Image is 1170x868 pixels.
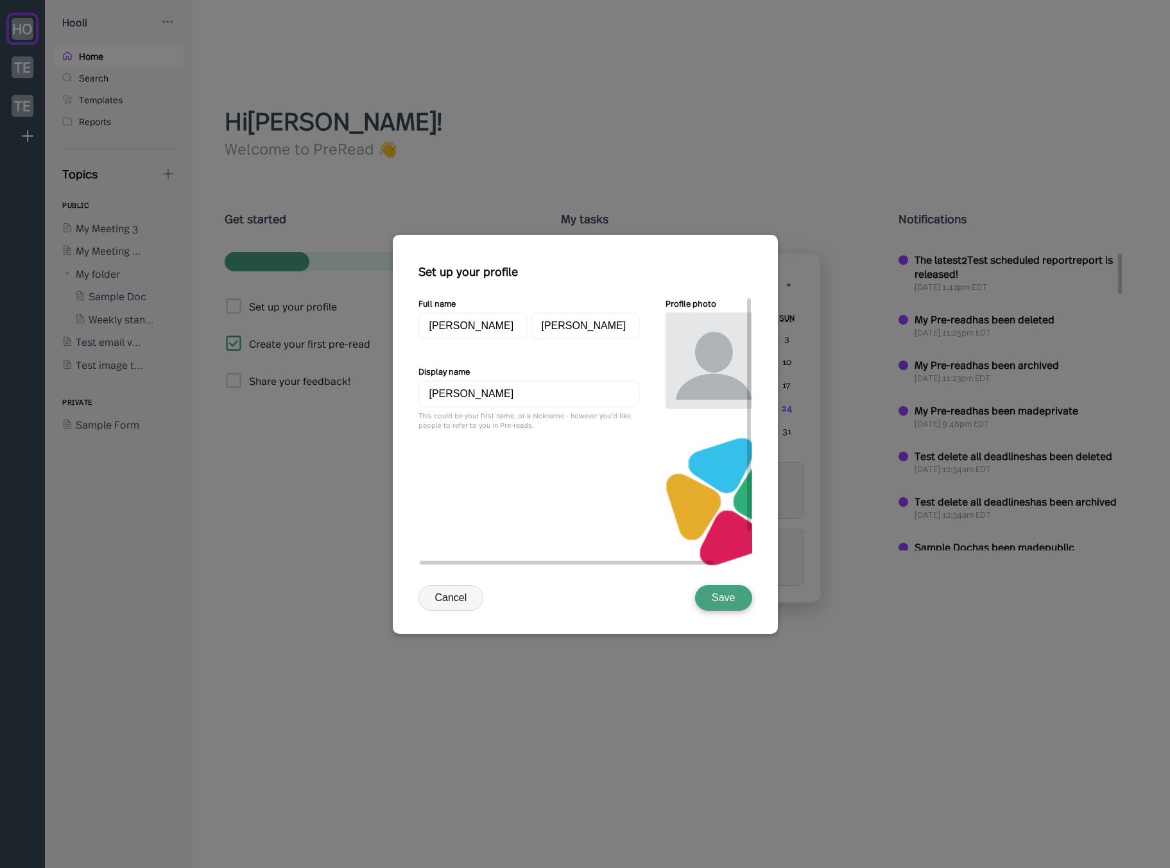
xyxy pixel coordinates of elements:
[418,312,528,339] input: First
[418,365,470,377] div: Display name
[418,380,640,407] input: Nickname
[418,585,484,611] button: Cancel
[418,297,528,309] div: Full name
[666,297,762,309] div: Profile photo
[418,258,518,278] div: Set up your profile
[531,312,640,339] input: Last
[695,585,752,611] button: Save
[418,411,640,430] div: This could be your first name, or a nickname - however you'd like people to refer to you in Pre-r...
